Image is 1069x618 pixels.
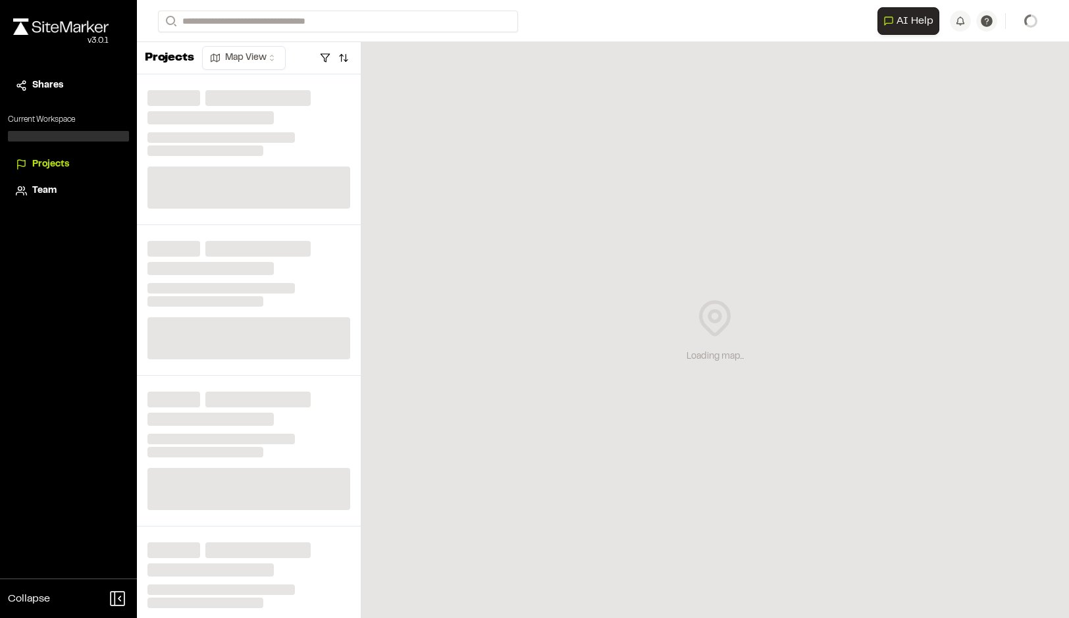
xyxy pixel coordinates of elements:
[158,11,182,32] button: Search
[145,49,194,67] p: Projects
[897,13,933,29] span: AI Help
[877,7,939,35] button: Open AI Assistant
[13,35,109,47] div: Oh geez...please don't...
[32,157,69,172] span: Projects
[16,184,121,198] a: Team
[16,157,121,172] a: Projects
[8,114,129,126] p: Current Workspace
[877,7,945,35] div: Open AI Assistant
[32,184,57,198] span: Team
[8,591,50,607] span: Collapse
[13,18,109,35] img: rebrand.png
[16,78,121,93] a: Shares
[687,349,744,364] div: Loading map...
[32,78,63,93] span: Shares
